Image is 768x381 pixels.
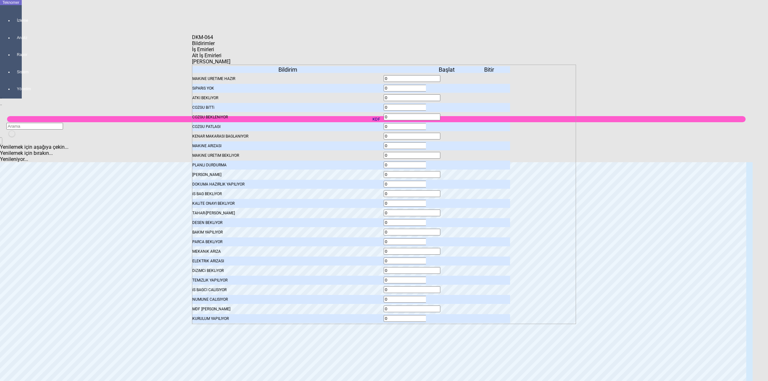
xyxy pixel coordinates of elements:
[192,295,384,304] div: NUMUNE CALISIYOR
[192,66,384,73] div: Bildirim
[192,314,384,323] div: KURULUM YAPILIYOR
[384,133,440,139] input: With Spin And Buttons
[468,66,510,73] div: Bitir
[384,114,440,120] input: With Spin And Buttons
[384,94,440,101] input: With Spin And Buttons
[192,276,384,285] div: TEMiZLiK YAPILIYOR
[384,210,440,216] input: With Spin And Buttons
[384,190,440,197] input: With Spin And Buttons
[384,248,440,255] input: With Spin And Buttons
[384,267,440,274] input: With Spin And Buttons
[192,209,384,218] div: TAHAR-[PERSON_NAME]
[384,238,440,245] input: With Spin And Buttons
[384,162,440,168] input: With Spin And Buttons
[192,151,384,160] div: MAKiNE URETiM BEKLiYOR
[192,113,384,122] div: COZGU BEKLENiYOR
[384,229,440,235] input: With Spin And Buttons
[192,65,576,324] dxi-item: Bildirimler
[192,218,384,227] div: DESEN BEKLiYOR
[384,296,440,303] input: With Spin And Buttons
[192,84,384,93] div: SiPARiS YOK
[384,315,440,322] input: With Spin And Buttons
[384,104,440,111] input: With Spin And Buttons
[384,75,440,82] input: With Spin And Buttons
[192,266,384,275] div: DiZiMCi BEKLiYOR
[192,103,384,112] div: COZGU BiTTi
[192,161,384,170] div: PLANLI DURDURMA
[192,141,384,150] div: MAKiNE ARIZASI
[192,237,384,246] div: PARCA BEKLiYOR
[384,219,440,226] input: With Spin And Buttons
[192,228,384,237] div: BAKIM YAPILIYOR
[384,85,440,91] input: With Spin And Buttons
[192,52,221,59] span: Alt İş Emirleri
[384,200,440,207] input: With Spin And Buttons
[192,46,214,52] span: İş Emirleri
[192,170,384,179] div: [PERSON_NAME]
[384,181,440,187] input: With Spin And Buttons
[192,34,216,40] div: DKM-064
[192,40,215,46] span: Bildirimler
[192,199,384,208] div: KALiTE ONAYI BEKLiYOR
[192,93,384,102] div: ATKI BEKLiYOR
[384,142,440,149] input: With Spin And Buttons
[192,59,230,65] span: [PERSON_NAME]
[192,74,384,83] div: MAKiNE URETiME HAZIR
[384,286,440,293] input: With Spin And Buttons
[192,247,384,256] div: MEKANiK ARIZA
[384,277,440,283] input: With Spin And Buttons
[384,152,440,159] input: With Spin And Buttons
[384,306,440,312] input: With Spin And Buttons
[192,189,384,198] div: iS BAG BEKLiYOR
[192,305,384,314] div: MDF [PERSON_NAME]
[384,171,440,178] input: With Spin And Buttons
[192,257,384,266] div: ELEKTRiK ARIZASI
[192,132,384,141] div: KENAR MAKARASI BAGLANIYOR
[192,180,384,189] div: DOKUMA HAZIRLIK YAPILIYOR
[384,258,440,264] input: With Spin And Buttons
[192,285,384,294] div: iS BAGCI CALISIYOR
[192,122,384,131] div: COZGU PATLAGI
[384,123,440,130] input: With Spin And Buttons
[426,66,468,73] div: Başlat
